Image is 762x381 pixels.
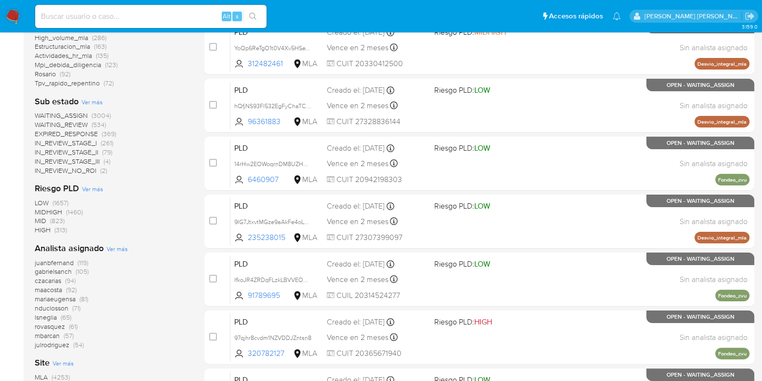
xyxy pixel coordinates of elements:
span: s [236,12,239,21]
span: Alt [223,12,230,21]
span: Accesos rápidos [549,11,603,21]
span: 3.159.0 [741,23,757,30]
button: search-icon [243,10,263,23]
p: mayra.pernia@mercadolibre.com [644,12,742,21]
a: Notificaciones [613,12,621,20]
a: Salir [745,11,755,21]
input: Buscar usuario o caso... [35,10,267,23]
